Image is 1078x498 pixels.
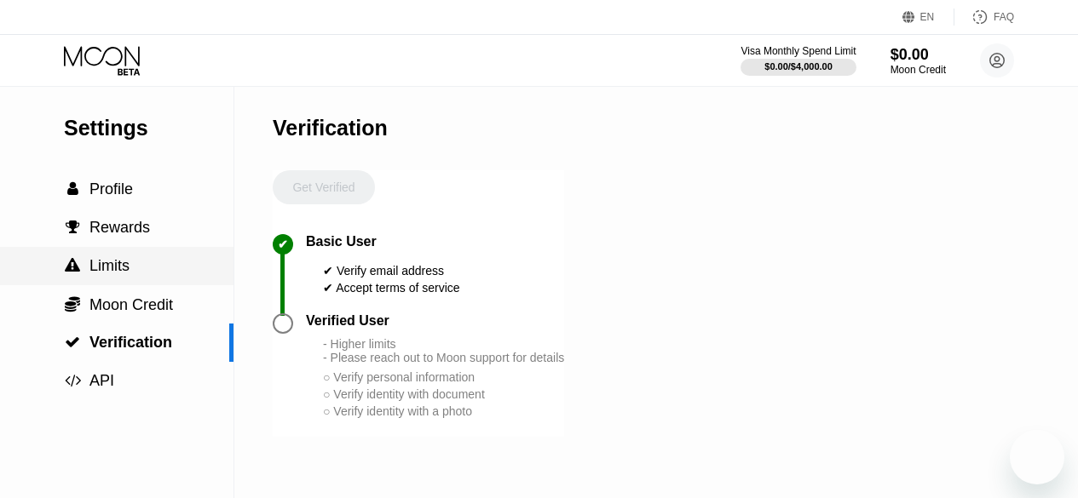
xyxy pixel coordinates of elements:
span:  [65,295,80,312]
div:  [64,373,81,388]
div: ○ Verify personal information [323,370,564,384]
div: EN [902,9,954,26]
div:  [64,295,81,312]
div: FAQ [994,11,1014,23]
div: ✔ Verify email address [323,264,460,278]
span:  [65,373,81,388]
div: ○ Verify identity with a photo [323,404,564,418]
div: ✔ Accept terms of service [323,281,460,295]
div: $0.00 / $4,000.00 [764,61,833,72]
div: Verification [273,116,388,140]
div: ✔ [278,238,288,251]
div: Visa Monthly Spend Limit [741,45,856,57]
span: Profile [89,180,133,197]
span: Verification [89,334,172,351]
span:  [65,335,80,350]
div: ○ Verify identity with document [323,387,564,401]
span: API [89,372,114,389]
div: Settings [64,116,233,140]
div: Verified User [306,313,389,329]
div: $0.00 [891,46,946,64]
span: Moon Credit [89,296,173,313]
div:  [64,220,81,235]
span:  [65,258,80,273]
div:  [64,258,81,273]
iframe: Knop om het berichtenvenster te openen [1010,430,1064,484]
div: - Higher limits - Please reach out to Moon support for details [323,337,564,364]
span:  [67,181,78,197]
div: Moon Credit [891,64,946,76]
div: Basic User [306,234,377,249]
div: EN [920,11,935,23]
span: Limits [89,257,130,274]
div:  [64,335,81,350]
div: $0.00Moon Credit [891,46,946,76]
div:  [64,181,81,197]
span: Rewards [89,219,150,236]
div: Visa Monthly Spend Limit$0.00/$4,000.00 [741,45,856,76]
span:  [66,220,80,235]
div: FAQ [954,9,1014,26]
